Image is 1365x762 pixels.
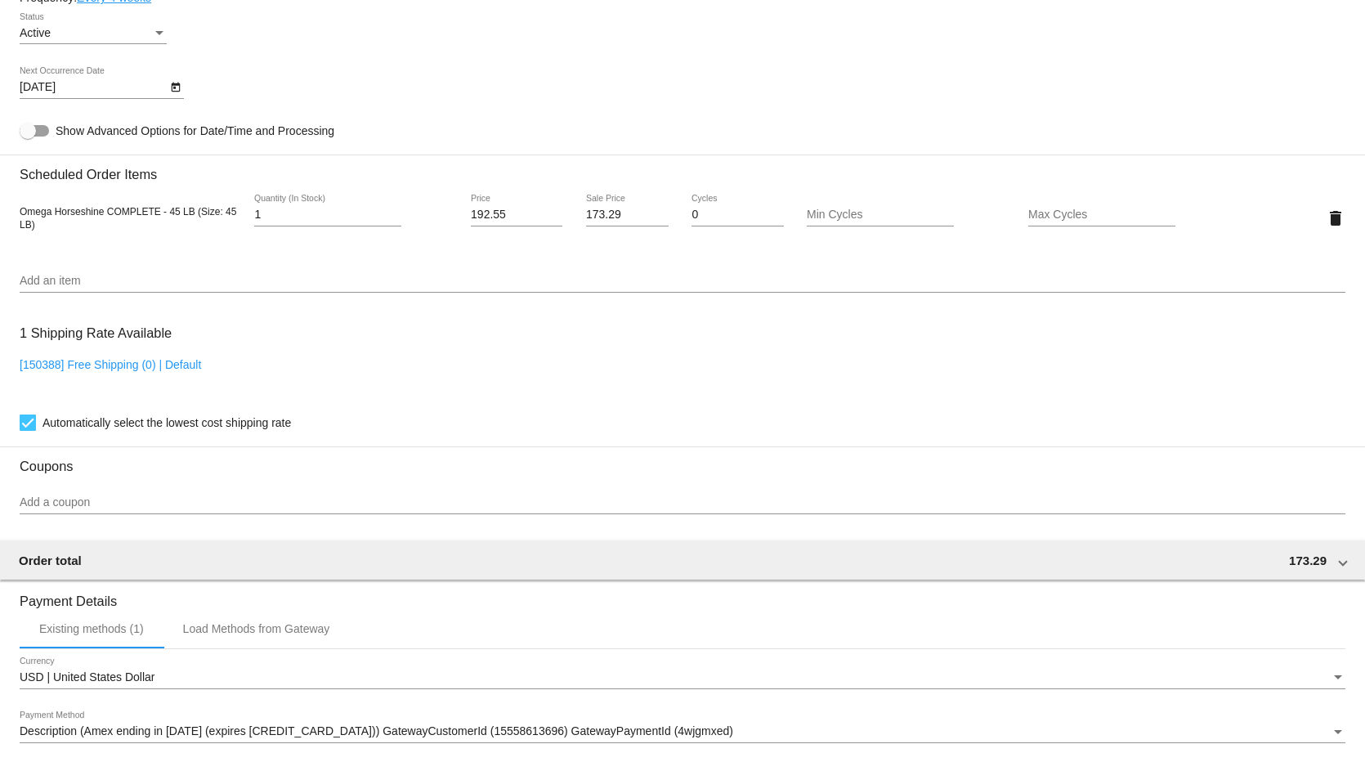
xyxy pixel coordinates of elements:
[20,275,1345,288] input: Add an item
[183,622,330,635] div: Load Methods from Gateway
[586,208,669,222] input: Sale Price
[20,206,236,231] span: Omega Horseshine COMPLETE - 45 LB (Size: 45 LB)
[20,724,733,737] span: Description (Amex ending in [DATE] (expires [CREDIT_CARD_DATA])) GatewayCustomerId (15558613696) ...
[20,581,1345,609] h3: Payment Details
[19,554,82,567] span: Order total
[20,26,51,39] span: Active
[20,725,1345,738] mat-select: Payment Method
[1028,208,1175,222] input: Max Cycles
[20,27,167,40] mat-select: Status
[20,316,172,351] h3: 1 Shipping Rate Available
[20,496,1345,509] input: Add a coupon
[56,123,334,139] span: Show Advanced Options for Date/Time and Processing
[807,208,954,222] input: Min Cycles
[167,78,184,95] button: Open calendar
[20,358,201,371] a: [150388] Free Shipping (0) | Default
[471,208,562,222] input: Price
[691,208,783,222] input: Cycles
[20,81,167,94] input: Next Occurrence Date
[20,671,1345,684] mat-select: Currency
[254,208,401,222] input: Quantity (In Stock)
[20,155,1345,182] h3: Scheduled Order Items
[20,670,154,684] span: USD | United States Dollar
[43,413,291,433] span: Automatically select the lowest cost shipping rate
[20,446,1345,474] h3: Coupons
[1289,554,1327,567] span: 173.29
[39,622,144,635] div: Existing methods (1)
[1326,208,1345,228] mat-icon: delete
